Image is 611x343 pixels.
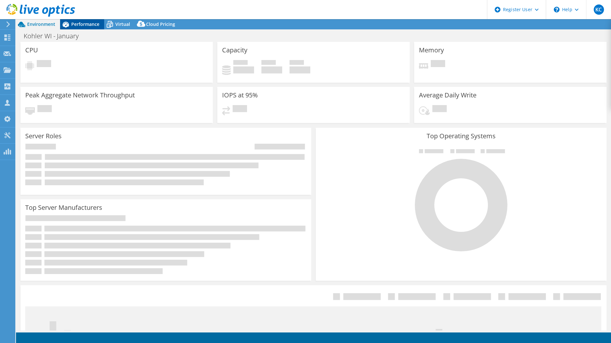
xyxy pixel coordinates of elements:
h3: Peak Aggregate Network Throughput [25,92,135,99]
span: Cloud Pricing [146,21,175,27]
span: Used [233,60,248,66]
span: Performance [71,21,99,27]
h4: 0 GiB [290,66,310,73]
h3: Memory [419,47,444,54]
h4: 0 GiB [261,66,282,73]
svg: \n [554,7,560,12]
span: Pending [37,60,51,69]
span: Total [290,60,304,66]
h3: Top Operating Systems [321,133,602,140]
span: Pending [37,105,52,114]
span: Pending [432,105,447,114]
h3: Top Server Manufacturers [25,204,102,211]
h3: Average Daily Write [419,92,476,99]
h3: IOPS at 95% [222,92,258,99]
span: Virtual [115,21,130,27]
span: Pending [431,60,445,69]
h3: Server Roles [25,133,62,140]
span: Free [261,60,276,66]
h3: Capacity [222,47,247,54]
span: KC [594,4,604,15]
span: Pending [233,105,247,114]
span: Environment [27,21,55,27]
h1: Kohler WI - January [21,33,89,40]
h3: CPU [25,47,38,54]
h4: 0 GiB [233,66,254,73]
